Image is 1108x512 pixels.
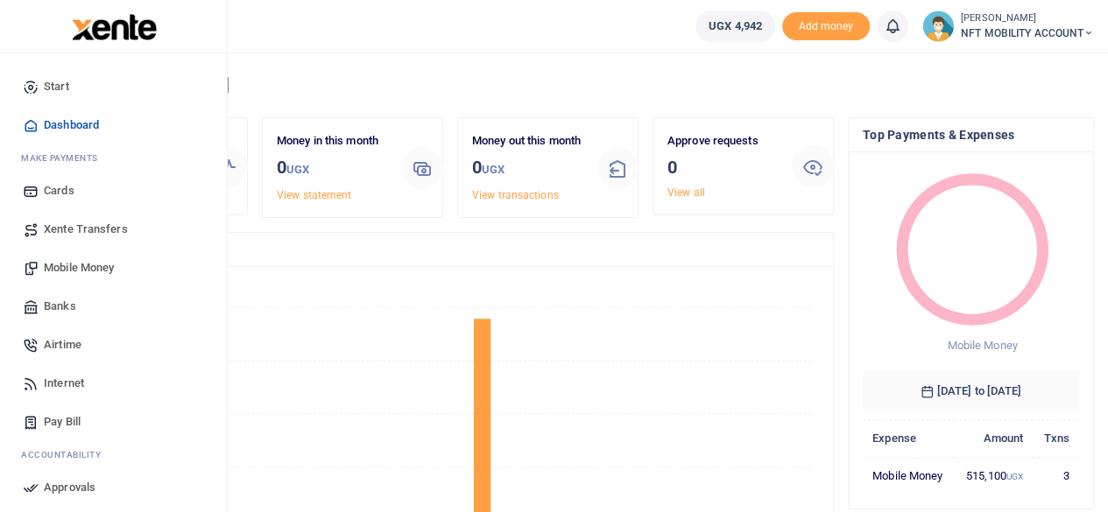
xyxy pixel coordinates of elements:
span: Mobile Money [44,259,114,277]
span: Approvals [44,479,95,496]
p: Money in this month [277,132,387,151]
a: Start [14,67,213,106]
a: Dashboard [14,106,213,144]
h4: Transactions Overview [81,240,819,259]
a: Xente Transfers [14,210,213,249]
span: Xente Transfers [44,221,128,238]
span: Start [44,78,69,95]
span: UGX 4,942 [709,18,762,35]
th: Expense [863,419,955,457]
a: Banks [14,287,213,326]
li: Ac [14,441,213,468]
a: View all [667,186,705,199]
img: profile-user [922,11,954,42]
li: M [14,144,213,172]
li: Wallet ballance [688,11,782,42]
a: logo-small logo-large logo-large [70,19,157,32]
span: Airtime [44,336,81,354]
a: Cards [14,172,213,210]
a: profile-user [PERSON_NAME] NFT MOBILITY ACCOUNT [922,11,1094,42]
li: Toup your wallet [782,12,870,41]
a: Mobile Money [14,249,213,287]
a: Pay Bill [14,403,213,441]
small: [PERSON_NAME] [961,11,1094,26]
td: Mobile Money [863,457,955,494]
h3: 0 [472,154,582,183]
a: Approvals [14,468,213,507]
span: ake Payments [30,151,98,165]
a: Airtime [14,326,213,364]
a: View transactions [472,189,559,201]
span: Internet [44,375,84,392]
td: 515,100 [955,457,1033,494]
a: UGX 4,942 [695,11,775,42]
h3: 0 [667,154,778,180]
h3: 0 [277,154,387,183]
span: Add money [782,12,870,41]
th: Amount [955,419,1033,457]
h4: Hello [PERSON_NAME] [67,75,1094,95]
th: Txns [1033,419,1079,457]
small: UGX [286,163,309,176]
span: countability [34,448,101,461]
h4: Top Payments & Expenses [863,125,1079,144]
span: Dashboard [44,116,99,134]
small: UGX [482,163,505,176]
h6: [DATE] to [DATE] [863,370,1079,412]
a: View statement [277,189,351,201]
td: 3 [1033,457,1079,494]
a: Add money [782,18,870,32]
img: logo-large [72,14,157,40]
span: Banks [44,298,76,315]
span: Mobile Money [947,339,1017,352]
span: Cards [44,182,74,200]
a: Internet [14,364,213,403]
p: Approve requests [667,132,778,151]
span: Pay Bill [44,413,81,431]
small: UGX [1006,472,1023,481]
span: NFT MOBILITY ACCOUNT [961,25,1094,41]
p: Money out this month [472,132,582,151]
